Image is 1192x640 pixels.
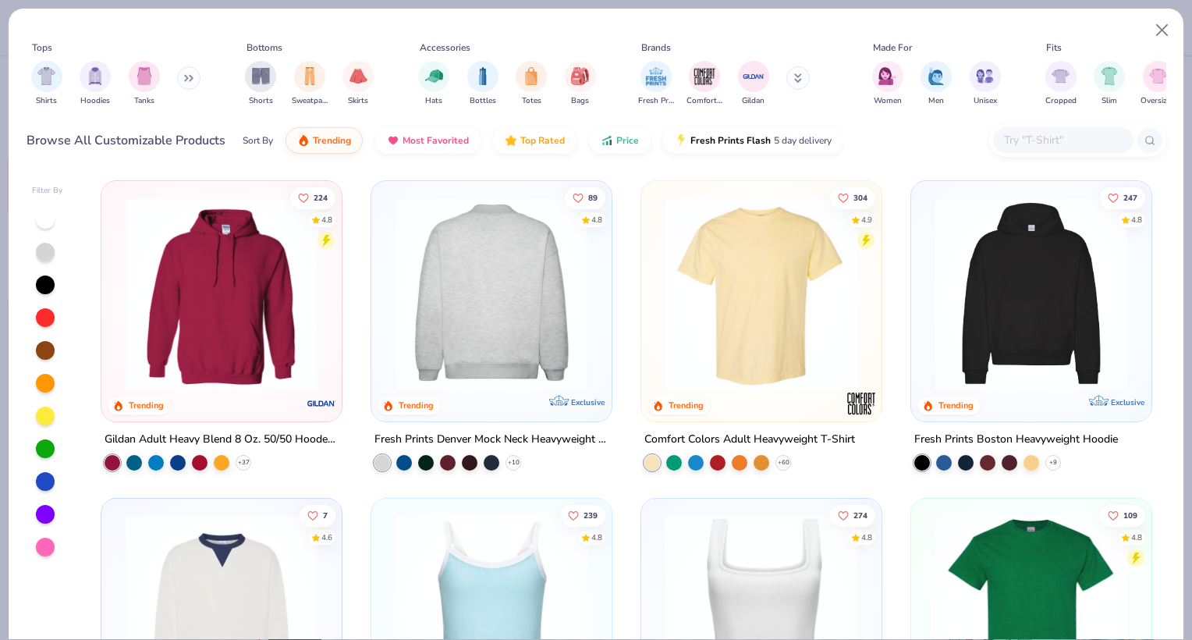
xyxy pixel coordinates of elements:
div: filter for Unisex [970,61,1001,107]
img: Slim Image [1101,67,1118,85]
button: filter button [1045,61,1077,107]
button: filter button [467,61,498,107]
div: 4.8 [322,214,333,226]
div: filter for Bottles [467,61,498,107]
span: Totes [522,95,541,107]
div: Bottoms [247,41,282,55]
div: 4.8 [1131,214,1142,226]
span: Price [616,134,639,147]
span: Exclusive [571,397,605,407]
button: Like [1100,187,1145,208]
span: 7 [324,511,328,519]
span: Cropped [1045,95,1077,107]
img: Comfort Colors logo [846,388,877,419]
div: Made For [873,41,912,55]
span: 304 [853,194,867,201]
img: Hats Image [425,67,443,85]
span: Hats [425,95,442,107]
img: 91acfc32-fd48-4d6b-bdad-a4c1a30ac3fc [927,197,1136,390]
span: Tanks [134,95,154,107]
div: 4.9 [861,214,872,226]
span: Trending [313,134,351,147]
button: filter button [292,61,328,107]
img: a90f7c54-8796-4cb2-9d6e-4e9644cfe0fe [387,197,596,390]
button: filter button [738,61,769,107]
img: most_fav.gif [387,134,399,147]
div: filter for Fresh Prints [638,61,674,107]
button: Like [830,504,875,526]
img: trending.gif [297,134,310,147]
button: Top Rated [493,127,576,154]
button: filter button [129,61,160,107]
div: 4.6 [322,532,333,543]
img: Cropped Image [1052,67,1070,85]
span: 109 [1123,511,1137,519]
span: + 10 [508,458,520,468]
span: Fresh Prints Flash [690,134,771,147]
div: filter for Hoodies [80,61,111,107]
div: filter for Women [872,61,903,107]
div: filter for Shorts [245,61,276,107]
div: filter for Men [921,61,952,107]
div: filter for Shirts [31,61,62,107]
img: Hoodies Image [87,67,104,85]
span: Bottles [470,95,496,107]
button: filter button [872,61,903,107]
div: Fresh Prints Boston Heavyweight Hoodie [914,430,1118,450]
span: Unisex [974,95,997,107]
div: filter for Hats [418,61,449,107]
img: Skirts Image [349,67,367,85]
img: flash.gif [675,134,687,147]
button: Fresh Prints Flash5 day delivery [663,127,843,154]
button: filter button [921,61,952,107]
span: 239 [584,511,598,519]
img: Women Image [878,67,896,85]
img: Shorts Image [252,67,270,85]
img: Comfort Colors Image [693,65,716,88]
img: Sweatpants Image [301,67,318,85]
div: filter for Totes [516,61,547,107]
span: Exclusive [1110,397,1144,407]
button: Like [565,187,605,208]
span: + 60 [777,458,789,468]
div: Comfort Colors Adult Heavyweight T-Shirt [644,430,855,450]
button: Like [830,187,875,208]
div: filter for Cropped [1045,61,1077,107]
div: filter for Bags [565,61,596,107]
span: Slim [1102,95,1117,107]
button: Price [589,127,651,154]
img: Bags Image [571,67,588,85]
button: Like [291,187,336,208]
div: Brands [641,41,671,55]
div: filter for Skirts [342,61,374,107]
button: Most Favorited [375,127,481,154]
span: Women [874,95,902,107]
img: Men Image [928,67,945,85]
span: + 37 [238,458,250,468]
img: Gildan logo [306,388,337,419]
button: filter button [638,61,674,107]
div: filter for Sweatpants [292,61,328,107]
button: filter button [80,61,111,107]
span: Comfort Colors [686,95,722,107]
button: Like [560,504,605,526]
div: 4.8 [591,214,602,226]
span: Skirts [348,95,368,107]
span: Men [928,95,944,107]
button: filter button [418,61,449,107]
span: Oversized [1141,95,1176,107]
img: e55d29c3-c55d-459c-bfd9-9b1c499ab3c6 [866,197,1075,390]
img: 029b8af0-80e6-406f-9fdc-fdf898547912 [657,197,866,390]
button: Trending [286,127,363,154]
div: Browse All Customizable Products [27,131,225,150]
span: Bags [571,95,589,107]
button: filter button [245,61,276,107]
button: Like [1100,504,1145,526]
span: 5 day delivery [774,132,832,150]
div: filter for Oversized [1141,61,1176,107]
img: TopRated.gif [505,134,517,147]
div: Filter By [32,185,63,197]
div: Fresh Prints Denver Mock Neck Heavyweight Sweatshirt [374,430,608,450]
span: 224 [314,194,328,201]
span: Sweatpants [292,95,328,107]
